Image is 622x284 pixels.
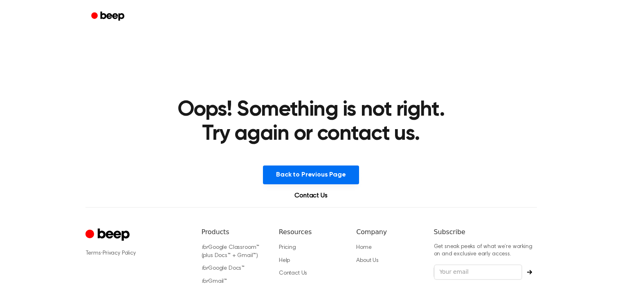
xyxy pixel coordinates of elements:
[279,271,307,276] a: Contact Us
[285,191,337,201] a: Contact Us
[263,165,359,184] button: Back to Previous Page
[103,250,136,256] a: Privacy Policy
[174,98,449,146] h1: Oops! Something is not right. Try again or contact us.
[85,250,101,256] a: Terms
[279,258,290,264] a: Help
[434,227,537,237] h6: Subscribe
[202,245,209,250] i: for
[356,258,379,264] a: About Us
[279,227,343,237] h6: Resources
[434,244,537,258] p: Get sneak peeks of what we’re working on and exclusive early access.
[522,270,537,275] button: Subscribe
[356,227,420,237] h6: Company
[356,245,371,250] a: Home
[202,266,245,271] a: forGoogle Docs™
[202,245,260,259] a: forGoogle Classroom™ (plus Docs™ + Gmail™)
[279,245,296,250] a: Pricing
[202,266,209,271] i: for
[202,227,266,237] h6: Products
[85,9,132,25] a: Beep
[85,249,189,257] div: ·
[434,264,522,280] input: Your email
[85,227,132,243] a: Cruip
